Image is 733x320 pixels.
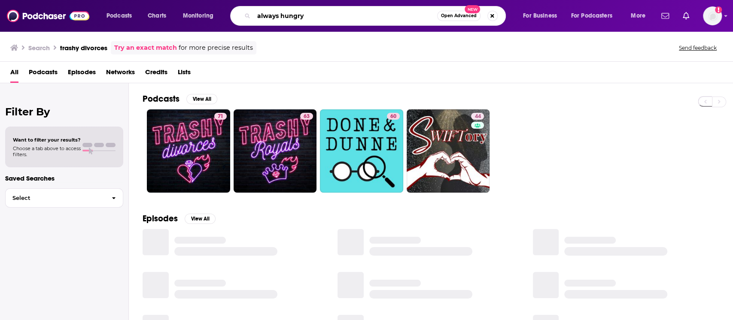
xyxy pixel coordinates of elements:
[106,10,132,22] span: Podcasts
[6,195,105,201] span: Select
[471,113,484,120] a: 44
[114,43,177,53] a: Try an exact match
[625,9,656,23] button: open menu
[715,6,722,13] svg: Add a profile image
[304,112,310,121] span: 63
[571,10,612,22] span: For Podcasters
[5,174,123,182] p: Saved Searches
[234,109,317,193] a: 63
[178,65,191,83] a: Lists
[300,113,313,120] a: 63
[10,65,18,83] a: All
[68,65,96,83] a: Episodes
[676,44,719,51] button: Send feedback
[143,213,216,224] a: EpisodesView All
[390,112,396,121] span: 60
[60,44,107,52] h3: trashy divorces
[145,65,167,83] a: Credits
[441,14,477,18] span: Open Advanced
[566,9,625,23] button: open menu
[437,11,481,21] button: Open AdvancedNew
[106,65,135,83] a: Networks
[5,188,123,208] button: Select
[143,94,217,104] a: PodcastsView All
[658,9,672,23] a: Show notifications dropdown
[185,214,216,224] button: View All
[631,10,645,22] span: More
[7,8,89,24] img: Podchaser - Follow, Share and Rate Podcasts
[320,109,403,193] a: 60
[703,6,722,25] span: Logged in as mresewehr
[29,65,58,83] a: Podcasts
[517,9,568,23] button: open menu
[148,10,166,22] span: Charts
[147,109,230,193] a: 71
[28,44,50,52] h3: Search
[143,94,179,104] h2: Podcasts
[254,9,437,23] input: Search podcasts, credits, & more...
[523,10,557,22] span: For Business
[13,145,81,157] span: Choose a tab above to access filters.
[407,109,490,193] a: 44
[179,43,253,53] span: for more precise results
[218,112,223,121] span: 71
[387,113,400,120] a: 60
[177,9,225,23] button: open menu
[703,6,722,25] img: User Profile
[13,137,81,143] span: Want to filter your results?
[703,6,722,25] button: Show profile menu
[465,5,480,13] span: New
[142,9,171,23] a: Charts
[238,6,514,26] div: Search podcasts, credits, & more...
[679,9,693,23] a: Show notifications dropdown
[100,9,143,23] button: open menu
[5,106,123,118] h2: Filter By
[186,94,217,104] button: View All
[183,10,213,22] span: Monitoring
[474,112,481,121] span: 44
[143,213,178,224] h2: Episodes
[214,113,227,120] a: 71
